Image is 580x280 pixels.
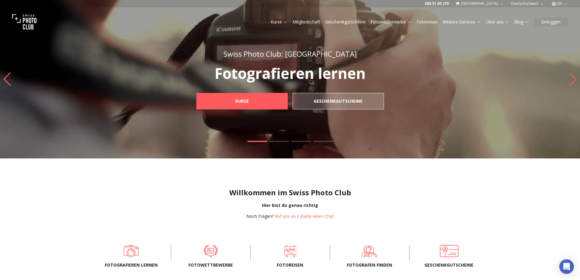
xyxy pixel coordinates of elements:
[12,10,37,34] img: Swiss photo club
[417,19,438,25] a: Fotoreisen
[425,1,449,6] a: 058 51 00 270
[101,245,161,257] a: Fotografieren lernen
[223,49,357,59] span: Swiss Photo Club: [GEOGRAPHIC_DATA]
[371,19,412,25] a: Fotowettbewerbe
[293,19,320,25] a: Mitgliedschaft
[271,19,288,25] a: Kurse
[325,19,366,25] a: Geschenkgutscheine
[340,262,399,268] span: Fotografen finden
[290,18,323,26] button: Mitgliedschaft
[323,18,368,26] button: Geschenkgutscheine
[5,202,575,208] div: Hier bist du genau richtig
[340,245,399,257] a: Fotografen finden
[268,18,290,26] button: Kurse
[419,262,479,268] span: Geschenkgutscheine
[101,262,161,268] span: Fotografieren lernen
[196,93,288,109] a: Kurse
[260,262,320,268] span: Fotoreisen
[414,18,440,26] button: Fotoreisen
[314,98,363,104] b: Geschenkgutscheine
[235,98,249,104] b: Kurse
[260,245,320,257] a: Fotoreisen
[181,262,241,268] span: Fotowettbewerbe
[512,18,532,26] button: Blog
[419,245,479,257] a: Geschenkgutscheine
[483,18,512,26] button: Über uns
[300,213,334,219] button: starte einen Chat
[246,213,334,219] div: /
[5,188,575,197] h1: Willkommen im Swiss Photo Club
[559,259,574,274] div: Open Intercom Messenger
[275,213,296,219] a: Ruf uns an
[181,245,241,257] a: Fotowettbewerbe
[486,19,509,25] a: Über uns
[368,18,414,26] button: Fotowettbewerbe
[183,66,397,81] p: Fotografieren lernen
[246,213,274,219] span: Noch Fragen?
[293,93,384,109] a: Geschenkgutscheine
[440,18,483,26] button: Weitere Services
[534,18,568,26] button: Einloggen
[514,19,529,25] a: Blog
[443,19,481,25] a: Weitere Services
